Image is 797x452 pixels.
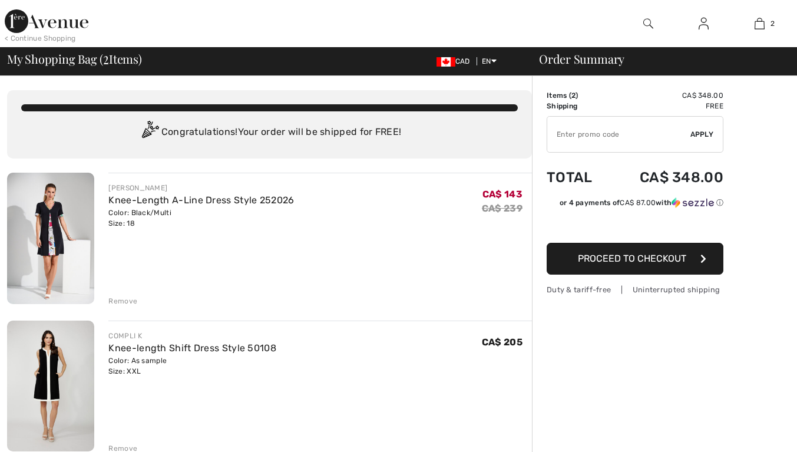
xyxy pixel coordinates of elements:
span: CAD [436,57,475,65]
div: or 4 payments ofCA$ 87.00withSezzle Click to learn more about Sezzle [547,197,723,212]
img: search the website [643,17,653,31]
s: CA$ 239 [482,203,522,214]
div: Congratulations! Your order will be shipped for FREE! [21,121,518,144]
td: Free [609,101,723,111]
button: Proceed to Checkout [547,243,723,275]
img: My Bag [755,17,765,31]
img: Congratulation2.svg [138,121,161,144]
a: Knee-length Shift Dress Style 50108 [108,342,276,354]
iframe: Find more information here [577,115,797,452]
img: Canadian Dollar [436,57,455,67]
div: [PERSON_NAME] [108,183,294,193]
span: 2 [571,91,576,100]
div: Duty & tariff-free | Uninterrupted shipping [547,284,723,295]
div: or 4 payments of with [560,197,723,208]
td: Shipping [547,101,609,111]
input: Promo code [547,117,690,152]
img: 1ère Avenue [5,9,88,33]
img: My Info [699,17,709,31]
div: Color: Black/Multi Size: 18 [108,207,294,229]
td: CA$ 348.00 [609,90,723,101]
span: 2 [770,18,775,29]
td: Items ( ) [547,90,609,101]
a: Sign In [689,17,718,31]
td: Total [547,157,609,197]
a: 2 [732,17,787,31]
img: Knee-length Shift Dress Style 50108 [7,321,94,452]
div: Color: As sample Size: XXL [108,355,276,377]
span: EN [482,57,497,65]
iframe: PayPal-paypal [547,212,723,239]
span: My Shopping Bag ( Items) [7,53,142,65]
img: Knee-Length A-Line Dress Style 252026 [7,173,94,304]
a: Knee-Length A-Line Dress Style 252026 [108,194,294,206]
div: Remove [108,296,137,306]
div: < Continue Shopping [5,33,76,44]
span: CA$ 205 [482,336,522,348]
div: Order Summary [525,53,790,65]
span: CA$ 143 [482,189,522,200]
div: COMPLI K [108,331,276,341]
span: 2 [103,50,109,65]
